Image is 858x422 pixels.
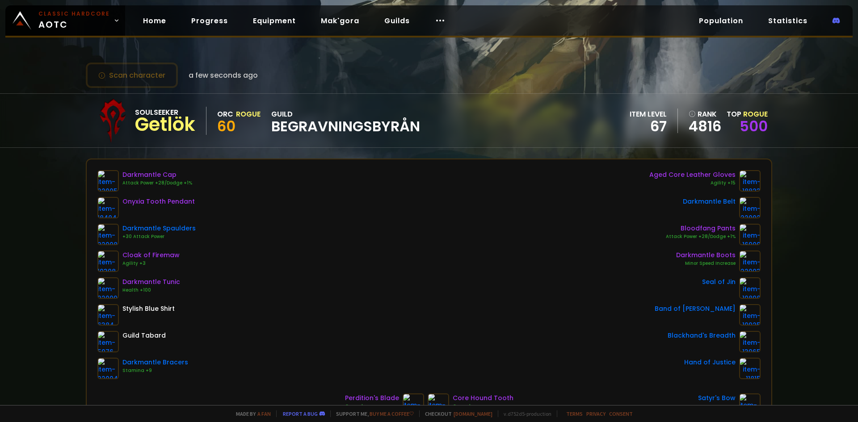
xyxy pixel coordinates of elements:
img: item-19398 [97,251,119,272]
div: Darkmantle Cap [122,170,192,180]
a: 4816 [689,120,721,133]
span: a few seconds ago [189,70,258,81]
a: Guilds [377,12,417,30]
div: Perdition's Blade [345,393,399,403]
div: Aged Core Leather Gloves [649,170,736,180]
div: Orc [217,109,233,120]
img: item-22004 [97,358,119,379]
div: Hand of Justice [684,358,736,367]
span: AOTC [38,10,110,31]
a: Statistics [761,12,815,30]
img: item-5976 [97,331,119,352]
div: guild [271,109,420,133]
img: item-11815 [739,358,761,379]
span: v. d752d5 - production [498,410,551,417]
a: Buy me a coffee [370,410,414,417]
div: Rogue [236,109,261,120]
span: 60 [217,116,236,136]
div: Top [727,109,768,120]
div: Crusader [345,403,399,410]
div: Crusader [453,403,513,410]
img: item-22005 [97,170,119,192]
div: Agility +3 [122,260,180,267]
a: Report a bug [283,410,318,417]
img: item-18404 [97,197,119,218]
span: Made by [231,410,271,417]
div: Cloak of Firemaw [122,251,180,260]
span: BEGRAVNINGSBYRÅN [271,120,420,133]
a: a fan [257,410,271,417]
div: Darkmantle Spaulders [122,224,196,233]
div: Darkmantle Belt [683,197,736,206]
span: Checkout [419,410,492,417]
div: Darkmantle Boots [676,251,736,260]
div: item level [630,109,667,120]
a: [DOMAIN_NAME] [454,410,492,417]
img: item-6384 [97,304,119,326]
a: Mak'gora [314,12,366,30]
button: Scan character [86,63,178,88]
div: Stamina +9 [122,367,188,374]
a: Home [136,12,173,30]
img: item-13965 [739,331,761,352]
img: item-19898 [739,277,761,299]
div: Darkmantle Bracers [122,358,188,367]
div: Minor Speed Increase [676,260,736,267]
img: item-18323 [739,393,761,415]
img: item-22008 [97,224,119,245]
div: Satyr's Bow [698,393,736,403]
div: Stylish Blue Shirt [122,304,175,313]
div: Onyxia Tooth Pendant [122,197,195,206]
div: Core Hound Tooth [453,393,513,403]
div: Attack Power +28/Dodge +1% [666,233,736,240]
a: Privacy [586,410,606,417]
div: Seal of Jin [702,277,736,287]
div: Agility +15 [649,180,736,187]
div: Bloodfang Pants [666,224,736,233]
div: Darkmantle Tunic [122,277,180,287]
a: Consent [609,410,633,417]
a: Terms [566,410,583,417]
img: item-18823 [739,170,761,192]
a: Population [692,12,750,30]
span: Support me, [330,410,414,417]
div: Attack Power +28/Dodge +1% [122,180,192,187]
img: item-22009 [97,277,119,299]
a: Progress [184,12,235,30]
img: item-22002 [739,197,761,218]
img: item-16909 [739,224,761,245]
img: item-18805 [428,393,449,415]
a: Classic HardcoreAOTC [5,5,125,36]
div: Band of [PERSON_NAME] [655,304,736,313]
div: rank [689,109,721,120]
div: Health +100 [122,287,180,294]
div: +30 Attack Power [122,233,196,240]
small: Classic Hardcore [38,10,110,18]
a: 500 [740,116,768,136]
a: Equipment [246,12,303,30]
span: Rogue [743,109,768,119]
div: Soulseeker [135,107,195,118]
div: Blackhand's Breadth [668,331,736,340]
div: Guild Tabard [122,331,166,340]
img: item-22003 [739,251,761,272]
img: item-18816 [403,393,424,415]
div: 67 [630,120,667,133]
img: item-19925 [739,304,761,326]
div: Getlök [135,118,195,131]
